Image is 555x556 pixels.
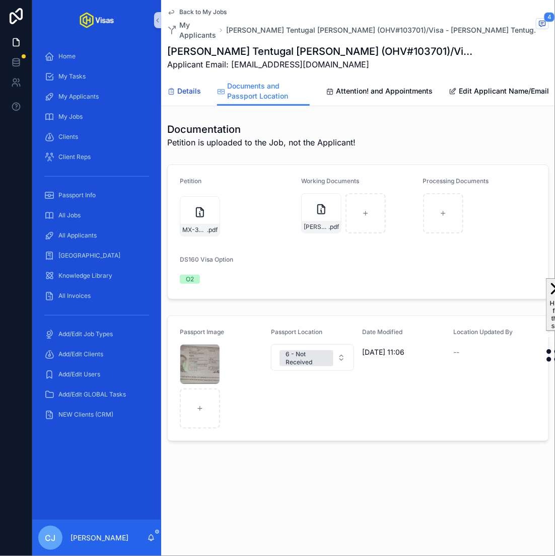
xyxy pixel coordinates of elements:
button: Select Button [271,344,354,371]
a: My Applicants [38,88,155,106]
a: All Jobs [38,206,155,224]
a: All Applicants [38,226,155,245]
a: My Applicants [167,20,216,40]
span: MX-3071S_20250922_175901 [182,226,207,234]
span: My Applicants [179,20,216,40]
span: Add/Edit Job Types [58,330,113,338]
span: Edit Applicant Name/Email [459,86,549,96]
span: Applicant Email: [EMAIL_ADDRESS][DOMAIN_NAME] [167,58,473,70]
a: Attention! and Appointments [326,82,433,102]
span: All Jobs [58,211,81,219]
a: Documents and Passport Location [217,77,310,106]
span: DS160 Visa Option [180,256,233,263]
span: All Applicants [58,231,97,240]
a: Back to My Jobs [167,8,227,16]
span: Date Modified [362,328,402,336]
span: Petition is uploaded to the Job, not the Applicant! [167,136,356,148]
span: Processing Documents [423,177,489,185]
span: [DATE] 11:06 [362,347,445,357]
span: Home [58,52,76,60]
h1: [PERSON_NAME] Tentugal [PERSON_NAME] (OHV#103701)/Visa - [PERSON_NAME] Tentugal [PERSON_NAME] - [... [167,44,473,58]
div: O2 [186,275,194,284]
span: My Jobs [58,113,83,121]
span: My Applicants [58,93,99,101]
span: CJ [45,532,56,544]
h1: Documentation [167,122,356,136]
span: 4 [544,12,555,22]
span: Documents and Passport Location [227,81,310,101]
span: Passport Location [271,328,322,336]
a: Add/Edit GLOBAL Tasks [38,385,155,404]
span: NEW Clients (CRM) [58,411,113,419]
span: Working Documents [301,177,359,185]
a: All Invoices [38,287,155,305]
span: Client Reps [58,153,91,161]
span: Knowledge Library [58,272,112,280]
span: Add/Edit Users [58,370,100,378]
span: -- [453,347,459,357]
a: Client Reps [38,148,155,166]
a: My Jobs [38,108,155,126]
a: Home [38,47,155,65]
span: Back to My Jobs [179,8,227,16]
a: Passport Info [38,186,155,204]
a: Details [167,82,201,102]
a: Edit Applicant Name/Email [449,82,549,102]
span: Clients [58,133,78,141]
span: Passport Image [180,328,224,336]
span: .pdf [207,226,218,234]
span: [GEOGRAPHIC_DATA] [58,252,120,260]
span: My Tasks [58,72,86,81]
div: 6 - Not Received [286,350,327,366]
a: [GEOGRAPHIC_DATA] [38,247,155,265]
span: Location Updated By [453,328,513,336]
button: 4 [536,18,549,31]
span: Details [177,86,201,96]
span: All Invoices [58,292,91,300]
a: Add/Edit Users [38,365,155,383]
a: Add/Edit Clients [38,345,155,363]
a: My Tasks [38,67,155,86]
span: [PERSON_NAME]-Tentugal-[PERSON_NAME]---DSID [304,223,328,231]
span: Add/Edit GLOBAL Tasks [58,390,126,399]
a: Knowledge Library [38,267,155,285]
a: Clients [38,128,155,146]
span: Add/Edit Clients [58,350,103,358]
span: Petition [180,177,201,185]
a: NEW Clients (CRM) [38,406,155,424]
span: .pdf [328,223,339,231]
div: scrollable content [32,40,161,437]
span: Passport Info [58,191,96,199]
span: Attention! and Appointments [336,86,433,96]
img: App logo [80,12,114,28]
a: [PERSON_NAME] Tentugal [PERSON_NAME] (OHV#103701)/Visa - [PERSON_NAME] Tentugal [PERSON_NAME] - [... [226,25,544,35]
a: Add/Edit Job Types [38,325,155,343]
p: [PERSON_NAME] [71,533,128,543]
